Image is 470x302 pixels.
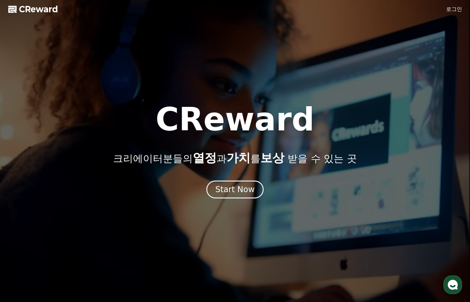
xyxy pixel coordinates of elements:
span: 보상 [260,151,284,165]
span: 열정 [193,151,217,165]
button: Start Now [206,181,264,198]
span: 가치 [227,151,250,165]
a: CReward [8,4,58,15]
a: Start Now [206,187,264,193]
span: 홈 [21,220,25,226]
a: 대화 [44,210,86,227]
a: 설정 [86,210,127,227]
p: 크리에이터분들의 과 를 받을 수 있는 곳 [113,151,357,165]
a: 로그인 [446,5,462,13]
h1: CReward [156,104,314,135]
a: 홈 [2,210,44,227]
span: CReward [19,4,58,15]
div: Start Now [215,184,255,195]
span: 설정 [102,220,110,226]
span: 대화 [61,221,69,226]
